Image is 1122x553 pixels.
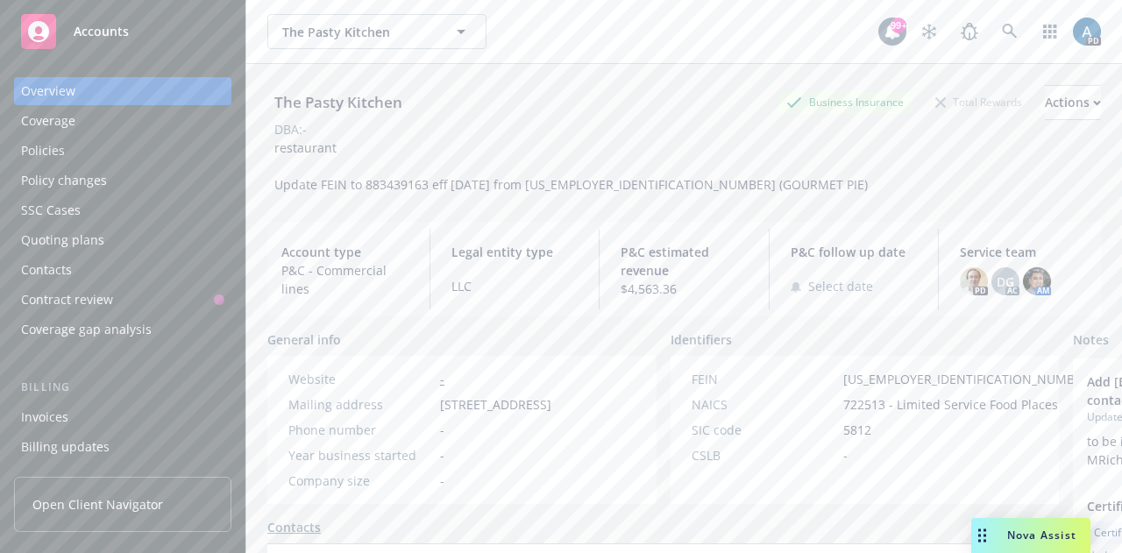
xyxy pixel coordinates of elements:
[288,471,433,490] div: Company size
[14,167,231,195] a: Policy changes
[14,379,231,396] div: Billing
[288,370,433,388] div: Website
[1073,330,1109,351] span: Notes
[843,370,1094,388] span: [US_EMPLOYER_IDENTIFICATION_NUMBER]
[692,370,836,388] div: FEIN
[1033,14,1068,49] a: Switch app
[843,395,1058,414] span: 722513 - Limited Service Food Places
[14,7,231,56] a: Accounts
[32,495,163,514] span: Open Client Navigator
[1045,86,1101,119] div: Actions
[274,139,868,193] span: restaurant Update FEIN to 883439163 eff [DATE] from [US_EMPLOYER_IDENTIFICATION_NUMBER] (GOURMET ...
[21,196,81,224] div: SSC Cases
[288,446,433,464] div: Year business started
[1073,18,1101,46] img: photo
[927,91,1031,113] div: Total Rewards
[14,315,231,344] a: Coverage gap analysis
[14,196,231,224] a: SSC Cases
[21,137,65,165] div: Policies
[451,243,579,261] span: Legal entity type
[971,518,1090,553] button: Nova Assist
[274,120,307,138] div: DBA: -
[960,243,1087,261] span: Service team
[267,91,409,114] div: The Pasty Kitchen
[21,77,75,105] div: Overview
[21,167,107,195] div: Policy changes
[74,25,129,39] span: Accounts
[267,14,486,49] button: The Pasty Kitchen
[14,403,231,431] a: Invoices
[451,277,579,295] span: LLC
[1007,528,1076,542] span: Nova Assist
[1023,267,1051,295] img: photo
[971,518,993,553] div: Drag to move
[992,14,1027,49] a: Search
[14,107,231,135] a: Coverage
[14,226,231,254] a: Quoting plans
[14,137,231,165] a: Policies
[440,371,444,387] a: -
[21,403,68,431] div: Invoices
[692,395,836,414] div: NAICS
[281,243,408,261] span: Account type
[692,446,836,464] div: CSLB
[843,446,848,464] span: -
[808,277,873,295] span: Select date
[440,446,444,464] span: -
[791,243,918,261] span: P&C follow up date
[14,286,231,314] a: Contract review
[14,77,231,105] a: Overview
[997,273,1014,291] span: DG
[440,395,551,414] span: [STREET_ADDRESS]
[952,14,987,49] a: Report a Bug
[21,226,104,254] div: Quoting plans
[440,471,444,490] span: -
[692,421,836,439] div: SIC code
[21,256,72,284] div: Contacts
[14,256,231,284] a: Contacts
[267,330,341,349] span: General info
[1045,85,1101,120] button: Actions
[671,330,732,349] span: Identifiers
[14,433,231,461] a: Billing updates
[288,421,433,439] div: Phone number
[891,18,906,33] div: 99+
[21,433,110,461] div: Billing updates
[621,243,748,280] span: P&C estimated revenue
[621,280,748,298] span: $4,563.36
[960,267,988,295] img: photo
[21,315,152,344] div: Coverage gap analysis
[21,286,113,314] div: Contract review
[282,23,434,41] span: The Pasty Kitchen
[843,421,871,439] span: 5812
[440,421,444,439] span: -
[281,261,408,298] span: P&C - Commercial lines
[288,395,433,414] div: Mailing address
[267,518,321,536] a: Contacts
[778,91,913,113] div: Business Insurance
[912,14,947,49] a: Stop snowing
[21,107,75,135] div: Coverage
